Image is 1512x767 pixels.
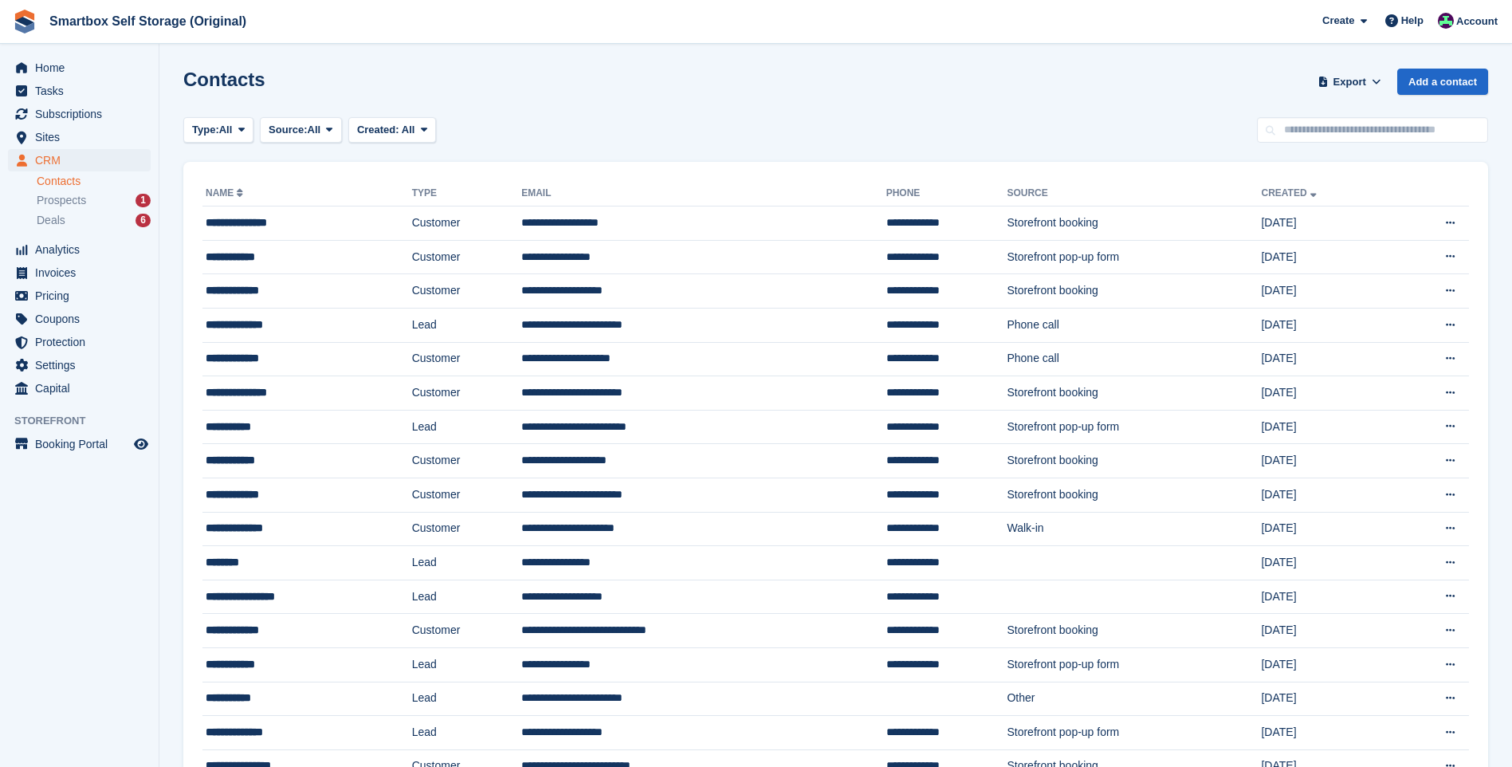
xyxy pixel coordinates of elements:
td: [DATE] [1261,580,1393,614]
td: Customer [412,478,521,512]
span: Created: [357,124,399,136]
td: Customer [412,206,521,241]
a: Smartbox Self Storage (Original) [43,8,253,34]
td: Storefront pop-up form [1007,716,1261,750]
td: [DATE] [1261,444,1393,478]
span: Settings [35,354,131,376]
td: Customer [412,274,521,309]
span: Pricing [35,285,131,307]
span: Sites [35,126,131,148]
td: [DATE] [1261,376,1393,411]
td: [DATE] [1261,308,1393,342]
a: menu [8,149,151,171]
a: menu [8,126,151,148]
td: Storefront booking [1007,478,1261,512]
td: Other [1007,682,1261,716]
a: menu [8,308,151,330]
td: Customer [412,444,521,478]
td: Lead [412,546,521,580]
div: 6 [135,214,151,227]
td: [DATE] [1261,716,1393,750]
td: Customer [412,342,521,376]
button: Type: All [183,117,253,144]
a: Prospects 1 [37,192,151,209]
td: Storefront pop-up form [1007,647,1261,682]
span: Subscriptions [35,103,131,125]
span: Source: [269,122,307,138]
h1: Contacts [183,69,265,90]
div: 1 [135,194,151,207]
td: Walk-in [1007,512,1261,546]
button: Source: All [260,117,342,144]
td: Customer [412,376,521,411]
td: Phone call [1007,308,1261,342]
a: menu [8,57,151,79]
td: Lead [412,308,521,342]
td: [DATE] [1261,240,1393,274]
a: menu [8,80,151,102]
a: menu [8,377,151,399]
td: Lead [412,647,521,682]
td: [DATE] [1261,614,1393,648]
td: Phone call [1007,342,1261,376]
img: Alex Selenitsas [1438,13,1454,29]
td: Lead [412,580,521,614]
td: Storefront pop-up form [1007,410,1261,444]
span: Prospects [37,193,86,208]
td: Storefront booking [1007,206,1261,241]
a: menu [8,238,151,261]
span: Invoices [35,262,131,284]
span: Type: [192,122,219,138]
a: Created [1261,187,1319,199]
td: Storefront booking [1007,444,1261,478]
span: Booking Portal [35,433,131,455]
button: Created: All [348,117,436,144]
a: menu [8,262,151,284]
td: [DATE] [1261,274,1393,309]
span: Analytics [35,238,131,261]
td: Lead [412,682,521,716]
td: [DATE] [1261,682,1393,716]
span: CRM [35,149,131,171]
td: [DATE] [1261,546,1393,580]
td: Customer [412,614,521,648]
td: [DATE] [1261,478,1393,512]
th: Source [1007,181,1261,206]
a: Contacts [37,174,151,189]
a: menu [8,285,151,307]
th: Type [412,181,521,206]
span: All [308,122,321,138]
span: Tasks [35,80,131,102]
a: menu [8,433,151,455]
td: Customer [412,240,521,274]
img: stora-icon-8386f47178a22dfd0bd8f6a31ec36ba5ce8667c1dd55bd0f319d3a0aa187defe.svg [13,10,37,33]
span: Export [1333,74,1366,90]
td: [DATE] [1261,647,1393,682]
td: Customer [412,512,521,546]
button: Export [1314,69,1384,95]
span: Protection [35,331,131,353]
td: Storefront pop-up form [1007,240,1261,274]
span: Capital [35,377,131,399]
a: menu [8,103,151,125]
span: Coupons [35,308,131,330]
a: menu [8,354,151,376]
a: Add a contact [1397,69,1488,95]
td: [DATE] [1261,512,1393,546]
a: menu [8,331,151,353]
a: Name [206,187,246,199]
span: Account [1456,14,1498,29]
td: Lead [412,716,521,750]
td: Storefront booking [1007,376,1261,411]
td: Storefront booking [1007,274,1261,309]
span: Create [1322,13,1354,29]
th: Phone [886,181,1007,206]
td: [DATE] [1261,206,1393,241]
span: Storefront [14,413,159,429]
span: Deals [37,213,65,228]
td: Lead [412,410,521,444]
span: All [402,124,415,136]
span: Home [35,57,131,79]
span: All [219,122,233,138]
td: Storefront booking [1007,614,1261,648]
